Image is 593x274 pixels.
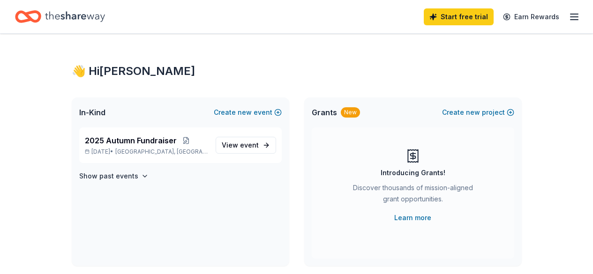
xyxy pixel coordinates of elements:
span: In-Kind [79,107,105,118]
div: 👋 Hi [PERSON_NAME] [72,64,522,79]
span: View [222,140,259,151]
span: new [466,107,480,118]
a: Learn more [394,212,431,223]
span: event [240,141,259,149]
button: Createnewevent [214,107,282,118]
button: Createnewproject [442,107,514,118]
h4: Show past events [79,170,138,182]
div: New [341,107,360,118]
span: Grants [312,107,337,118]
span: 2025 Autumn Fundraiser [85,135,177,146]
span: new [238,107,252,118]
a: Home [15,6,105,28]
a: View event [216,137,276,154]
a: Start free trial [424,8,494,25]
div: Discover thousands of mission-aligned grant opportunities. [349,182,477,208]
div: Introducing Grants! [381,167,445,178]
a: Earn Rewards [497,8,565,25]
span: [GEOGRAPHIC_DATA], [GEOGRAPHIC_DATA] [115,148,208,156]
p: [DATE] • [85,148,208,156]
button: Show past events [79,170,149,182]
